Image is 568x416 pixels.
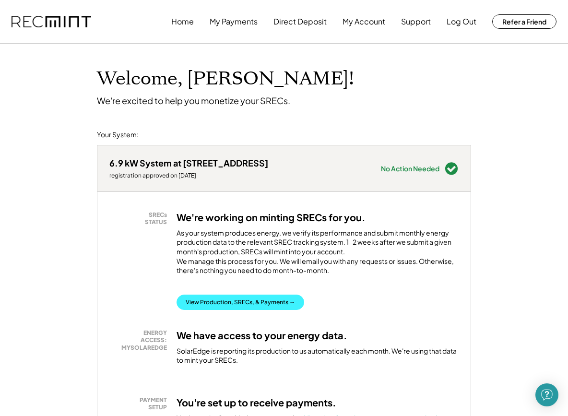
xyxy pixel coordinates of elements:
[177,346,459,365] div: SolarEdge is reporting its production to us automatically each month. We're using that data to mi...
[114,396,167,411] div: PAYMENT SETUP
[109,172,268,179] div: registration approved on [DATE]
[12,16,91,28] img: recmint-logotype%403x.png
[343,12,385,31] button: My Account
[535,383,558,406] div: Open Intercom Messenger
[97,68,354,90] h1: Welcome, [PERSON_NAME]!
[177,396,336,409] h3: You're set up to receive payments.
[171,12,194,31] button: Home
[177,329,347,342] h3: We have access to your energy data.
[114,211,167,226] div: SRECs STATUS
[177,228,459,280] div: As your system produces energy, we verify its performance and submit monthly energy production da...
[177,295,304,310] button: View Production, SRECs, & Payments →
[210,12,258,31] button: My Payments
[114,329,167,352] div: ENERGY ACCESS: MYSOLAREDGE
[447,12,476,31] button: Log Out
[381,165,439,172] div: No Action Needed
[177,211,366,224] h3: We're working on minting SRECs for you.
[97,130,139,140] div: Your System:
[273,12,327,31] button: Direct Deposit
[492,14,556,29] button: Refer a Friend
[401,12,431,31] button: Support
[109,157,268,168] div: 6.9 kW System at [STREET_ADDRESS]
[97,95,290,106] div: We're excited to help you monetize your SRECs.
